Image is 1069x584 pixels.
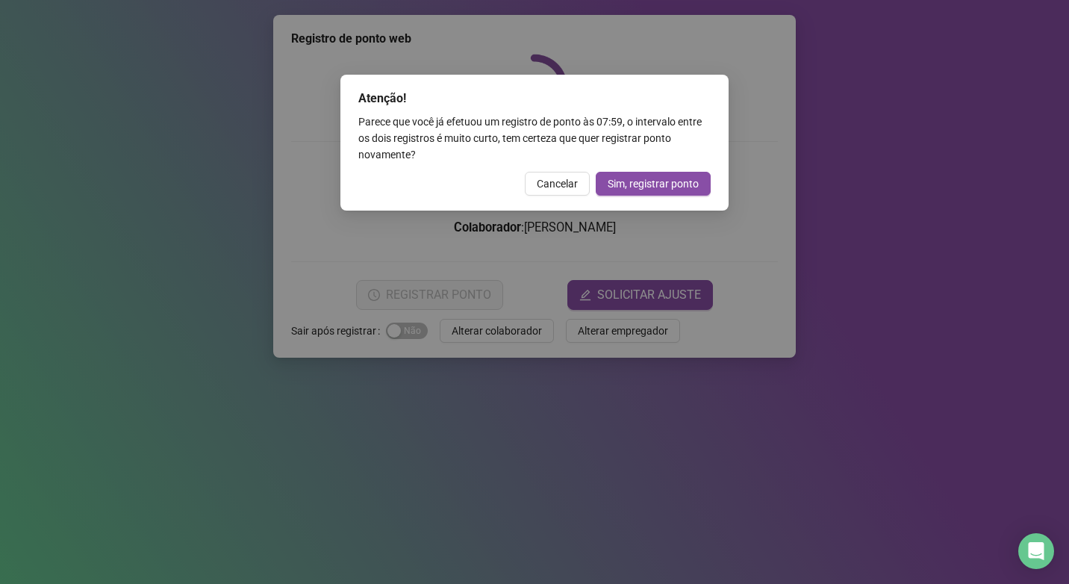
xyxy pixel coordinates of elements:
div: Open Intercom Messenger [1018,533,1054,569]
div: Parece que você já efetuou um registro de ponto às 07:59 , o intervalo entre os dois registros é ... [358,114,711,163]
div: Atenção! [358,90,711,108]
button: Cancelar [525,172,590,196]
span: Sim, registrar ponto [608,175,699,192]
button: Sim, registrar ponto [596,172,711,196]
span: Cancelar [537,175,578,192]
